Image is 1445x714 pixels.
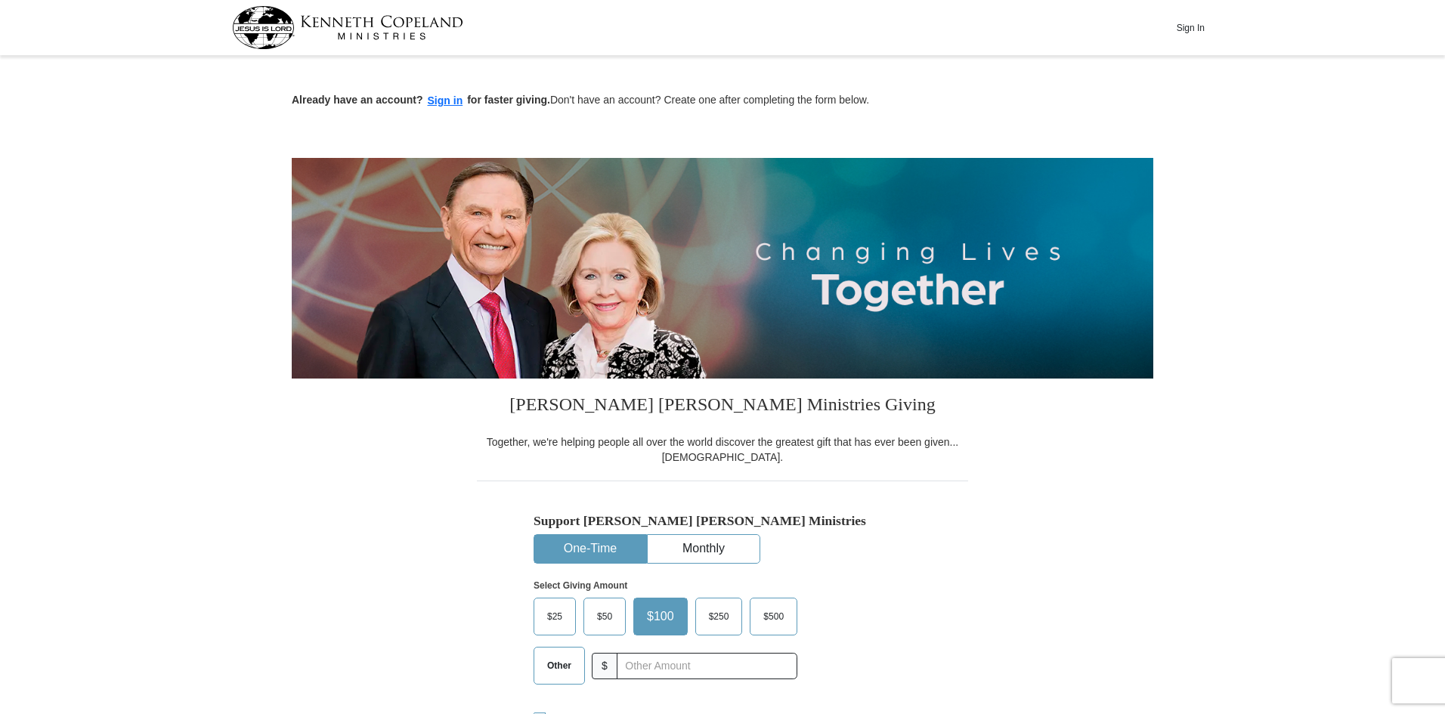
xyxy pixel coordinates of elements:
strong: Select Giving Amount [534,580,627,591]
p: Don't have an account? Create one after completing the form below. [292,92,1153,110]
button: Sign in [423,92,468,110]
span: $100 [639,605,682,628]
img: kcm-header-logo.svg [232,6,463,49]
h5: Support [PERSON_NAME] [PERSON_NAME] Ministries [534,513,911,529]
strong: Already have an account? for faster giving. [292,94,550,106]
span: $25 [540,605,570,628]
div: Together, we're helping people all over the world discover the greatest gift that has ever been g... [477,434,968,465]
h3: [PERSON_NAME] [PERSON_NAME] Ministries Giving [477,379,968,434]
span: $ [592,653,617,679]
button: One-Time [534,535,646,563]
span: $50 [589,605,620,628]
input: Other Amount [617,653,797,679]
button: Monthly [648,535,760,563]
button: Sign In [1168,16,1213,39]
span: $500 [756,605,791,628]
span: $250 [701,605,737,628]
span: Other [540,654,579,677]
